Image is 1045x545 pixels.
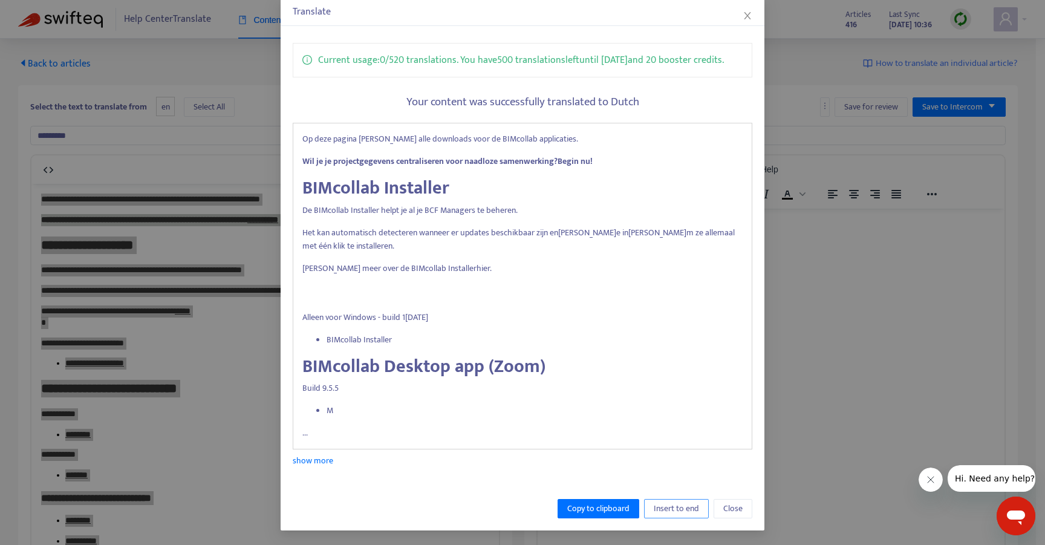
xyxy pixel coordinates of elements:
p: Het kan automatisch detecteren wanneer er updates beschikbaar zijn en[PERSON_NAME]e in[PERSON_NAM... [302,226,743,253]
button: Insert to end [644,499,709,518]
span: close [743,11,752,21]
strong: Wil je je projectgegevens centraliseren voor naadloze samenwerking? [302,154,593,168]
div: ... [293,123,752,449]
a: show more [293,454,333,468]
p: De BIMcollab Installer helpt je al je BCF Managers te beheren. [302,204,743,217]
strong: BIMcollab Installer [302,173,449,203]
iframe: Close message [919,468,943,492]
p: Op deze pagina [PERSON_NAME] alle downloads voor de BIMcollab applicaties. [302,132,743,146]
a: Begin nu! [558,154,593,168]
button: Close [741,9,754,22]
p: Build 9.5.5 [302,382,743,395]
button: Copy to clipboard [558,499,639,518]
p: Alleen voor Windows - build 1[DATE] [302,311,743,324]
span: info-circle [302,53,312,65]
body: Rich Text Area. Press ALT-0 for help. [10,10,458,22]
iframe: Message from company [948,465,1035,492]
button: Close [714,499,752,518]
span: Close [723,502,743,515]
p: [PERSON_NAME] meer over de BIMcollab Installer . ​ [302,262,743,302]
span: Copy to clipboard [567,502,630,515]
a: M [327,403,333,417]
strong: BIMcollab Desktop app (Zoom) [302,351,545,382]
span: Insert to end [654,502,699,515]
h5: Your content was successfully translated to Dutch [293,96,752,109]
p: Current usage: 0 / 520 translations . You have 500 translations left until [DATE] and 20 booster ... [318,53,724,68]
a: hier [477,261,490,275]
div: Translate [293,5,752,19]
iframe: Button to launch messaging window [997,497,1035,535]
a: BIMcollab Installer [327,333,392,347]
